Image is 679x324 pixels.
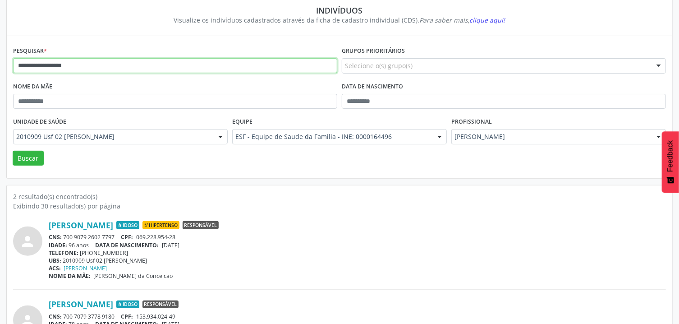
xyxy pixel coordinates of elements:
span: NOME DA MÃE: [49,272,91,280]
span: [DATE] [162,241,179,249]
span: 153.934.024-49 [136,313,175,320]
a: [PERSON_NAME] [64,264,107,272]
div: Visualize os indivíduos cadastrados através da ficha de cadastro individual (CDS). [19,15,660,25]
span: ACS: [49,264,61,272]
span: Responsável [142,301,179,309]
span: CNS: [49,233,62,241]
span: CPF: [121,233,133,241]
button: Buscar [13,151,44,166]
div: [PHONE_NUMBER] [49,249,666,257]
label: Equipe [232,115,252,129]
span: 069.228.954-28 [136,233,175,241]
span: TELEFONE: [49,249,78,257]
i: person [20,233,36,250]
span: UBS: [49,257,61,264]
span: Responsável [183,221,219,229]
label: Profissional [451,115,492,129]
label: Data de nascimento [342,80,403,94]
div: Exibindo 30 resultado(s) por página [13,201,666,211]
span: IDADE: [49,241,67,249]
div: 700 9079 2602 7797 [49,233,666,241]
label: Pesquisar [13,44,47,58]
span: clique aqui! [470,16,505,24]
div: Indivíduos [19,5,660,15]
label: Grupos prioritários [342,44,405,58]
span: Idoso [116,221,139,229]
label: Nome da mãe [13,80,52,94]
i: Para saber mais, [420,16,505,24]
span: DATA DE NASCIMENTO: [96,241,159,249]
button: Feedback - Mostrar pesquisa [662,131,679,193]
div: 96 anos [49,241,666,249]
label: Unidade de saúde [13,115,66,129]
div: 700 7079 3778 9180 [49,313,666,320]
span: Feedback [666,140,674,172]
span: Selecione o(s) grupo(s) [345,61,413,70]
span: 2010909 Usf 02 [PERSON_NAME] [16,132,209,141]
a: [PERSON_NAME] [49,299,113,309]
span: ESF - Equipe de Saude da Familia - INE: 0000164496 [235,132,428,141]
span: [PERSON_NAME] [454,132,647,141]
span: [PERSON_NAME] da Conceicao [94,272,173,280]
div: 2010909 Usf 02 [PERSON_NAME] [49,257,666,264]
span: Hipertenso [142,221,179,229]
a: [PERSON_NAME] [49,220,113,230]
div: 2 resultado(s) encontrado(s) [13,192,666,201]
span: Idoso [116,301,139,309]
span: CNS: [49,313,62,320]
span: CPF: [121,313,133,320]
